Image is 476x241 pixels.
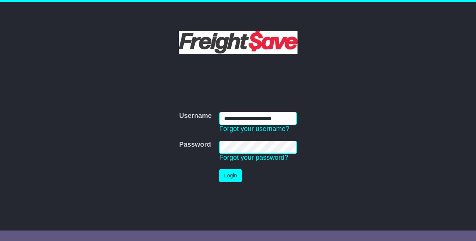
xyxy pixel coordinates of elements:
a: Forgot your username? [219,125,289,132]
label: Username [179,112,212,120]
a: Forgot your password? [219,154,288,161]
img: Freight Save [179,31,297,54]
keeper-lock: Open Keeper Popup [283,114,292,123]
button: Login [219,169,242,182]
label: Password [179,141,211,149]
